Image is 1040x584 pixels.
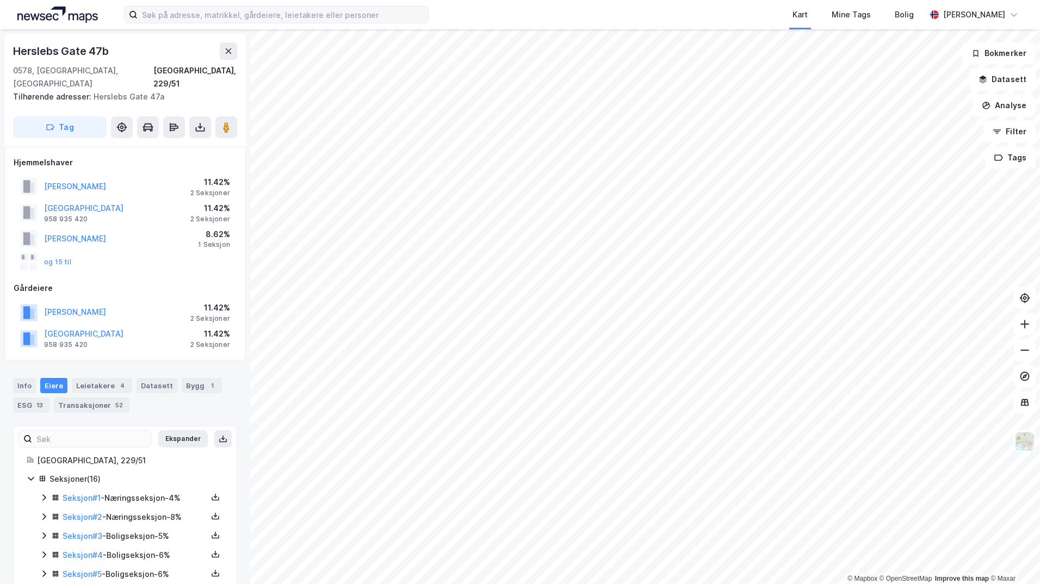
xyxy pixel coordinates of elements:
div: 4 [117,380,128,391]
button: Analyse [973,95,1036,116]
img: Z [1014,431,1035,452]
button: Tags [985,147,1036,169]
div: Eiere [40,378,67,393]
div: 2 Seksjoner [190,340,230,349]
a: Improve this map [935,575,989,582]
div: Kontrollprogram for chat [986,532,1040,584]
div: - Boligseksjon - 6% [63,549,207,562]
div: 958 935 420 [44,340,88,349]
a: Seksjon#4 [63,550,103,560]
div: [GEOGRAPHIC_DATA], 229/51 [153,64,237,90]
div: 11.42% [190,176,230,189]
button: Bokmerker [962,42,1036,64]
div: 1 Seksjon [198,240,230,249]
div: Herslebs Gate 47a [13,90,228,103]
span: Tilhørende adresser: [13,92,94,101]
div: Leietakere [72,378,132,393]
div: - Næringsseksjon - 4% [63,492,207,505]
div: 2 Seksjoner [190,215,230,223]
div: Seksjoner ( 16 ) [49,473,224,486]
div: ESG [13,397,49,413]
div: 1 [207,380,218,391]
div: 52 [113,400,125,411]
iframe: Chat Widget [986,532,1040,584]
div: Herslebs Gate 47b [13,42,111,60]
div: Info [13,378,36,393]
div: Gårdeiere [14,282,237,295]
div: 11.42% [190,327,230,340]
div: 0578, [GEOGRAPHIC_DATA], [GEOGRAPHIC_DATA] [13,64,153,90]
button: Filter [983,121,1036,142]
img: logo.a4113a55bc3d86da70a041830d287a7e.svg [17,7,98,23]
div: 2 Seksjoner [190,314,230,323]
button: Tag [13,116,107,138]
div: 13 [34,400,45,411]
div: - Boligseksjon - 6% [63,568,207,581]
a: Seksjon#2 [63,512,102,521]
a: Seksjon#1 [63,493,101,502]
input: Søk på adresse, matrikkel, gårdeiere, leietakere eller personer [138,7,428,23]
div: Transaksjoner [54,397,129,413]
a: OpenStreetMap [880,575,932,582]
div: 8.62% [198,228,230,241]
button: Datasett [969,69,1036,90]
a: Mapbox [847,575,877,582]
div: 11.42% [190,301,230,314]
div: 2 Seksjoner [190,189,230,197]
div: Bolig [895,8,914,21]
div: - Næringsseksjon - 8% [63,511,207,524]
div: [PERSON_NAME] [943,8,1005,21]
div: Hjemmelshaver [14,156,237,169]
a: Seksjon#3 [63,531,102,540]
div: Mine Tags [832,8,871,21]
div: [GEOGRAPHIC_DATA], 229/51 [37,454,224,467]
a: Seksjon#5 [63,569,102,579]
button: Ekspander [158,430,208,448]
div: 11.42% [190,202,230,215]
input: Søk [32,431,151,447]
div: - Boligseksjon - 5% [63,530,207,543]
div: Bygg [182,378,222,393]
div: Kart [793,8,808,21]
div: Datasett [137,378,177,393]
div: 958 935 420 [44,215,88,223]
